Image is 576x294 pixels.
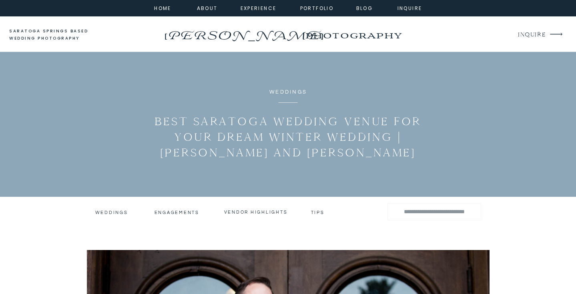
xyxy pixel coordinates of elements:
[241,4,273,11] a: experience
[289,24,417,46] a: photography
[152,4,174,11] a: home
[350,4,379,11] a: Blog
[147,114,429,160] h1: Best Saratoga Wedding Venue for Your Dream Winter Wedding | [PERSON_NAME] and [PERSON_NAME]
[518,30,545,40] a: INQUIRE
[197,4,215,11] a: about
[300,4,334,11] a: portfolio
[95,210,127,215] a: Weddings
[269,89,307,95] a: Weddings
[162,26,325,39] a: [PERSON_NAME]
[311,210,326,214] a: tips
[395,4,424,11] a: inquire
[224,209,288,215] a: vendor highlights
[9,28,103,42] a: saratoga springs based wedding photography
[155,210,201,215] a: engagements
